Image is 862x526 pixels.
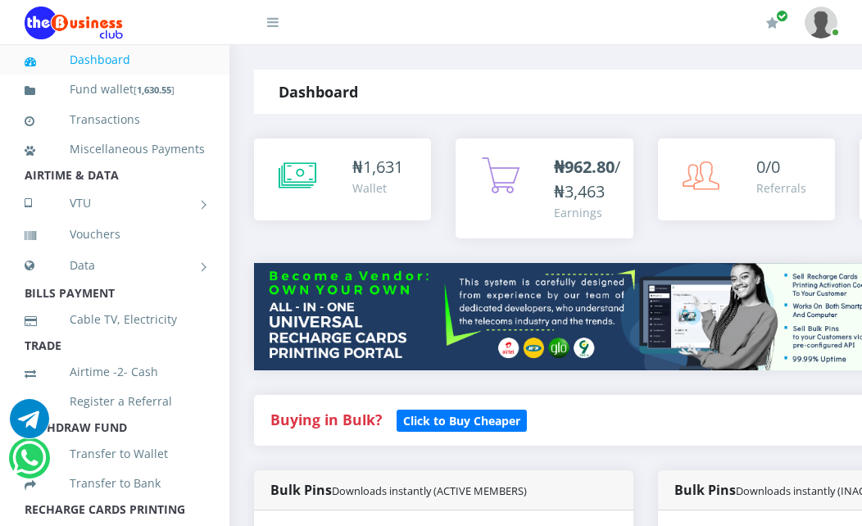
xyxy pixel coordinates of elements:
div: ₦ [352,155,403,179]
a: VTU [25,183,205,224]
a: Chat for support [10,411,49,438]
span: Renew/Upgrade Subscription [776,10,788,22]
a: Data [25,245,205,286]
a: Airtime -2- Cash [25,353,205,391]
span: 0/0 [756,156,780,178]
div: Earnings [554,204,620,221]
a: Click to Buy Cheaper [397,410,527,429]
strong: Buying in Bulk? [270,410,382,429]
a: Vouchers [25,215,205,253]
small: Downloads instantly (ACTIVE MEMBERS) [332,483,527,498]
small: [ ] [134,84,175,96]
span: 1,631 [363,156,403,178]
div: Referrals [756,179,806,197]
a: Register a Referral [25,383,205,420]
b: ₦962.80 [554,156,615,178]
a: Transactions [25,101,205,138]
strong: Bulk Pins [270,481,527,499]
strong: Dashboard [279,82,358,102]
a: Fund wallet[1,630.55] [25,70,205,109]
a: Transfer to Bank [25,465,205,502]
a: 0/0 Referrals [658,138,835,220]
a: ₦962.80/₦3,463 Earnings [456,138,633,238]
a: Cable TV, Electricity [25,301,205,338]
a: Transfer to Wallet [25,435,205,473]
a: ₦1,631 Wallet [254,138,431,220]
div: Wallet [352,179,403,197]
span: /₦3,463 [554,156,620,202]
a: Miscellaneous Payments [25,130,205,168]
img: User [805,7,837,39]
i: Renew/Upgrade Subscription [766,16,778,29]
img: Logo [25,7,123,39]
b: 1,630.55 [137,84,171,96]
b: Click to Buy Cheaper [403,413,520,429]
a: Chat for support [12,451,46,478]
a: Dashboard [25,41,205,79]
